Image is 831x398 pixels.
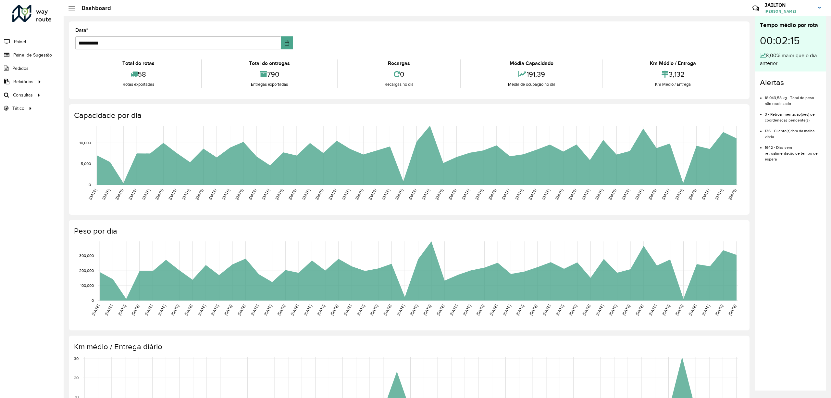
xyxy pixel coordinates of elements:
text: [DATE] [315,188,324,200]
text: [DATE] [582,304,591,316]
div: Média Capacidade [463,59,601,67]
div: 3,132 [605,67,741,81]
li: 136 - Cliente(s) fora da malha viária [765,123,821,140]
div: Média de ocupação no dia [463,81,601,88]
text: [DATE] [661,188,670,200]
text: [DATE] [608,304,618,316]
text: [DATE] [528,304,538,316]
text: [DATE] [237,304,246,316]
text: [DATE] [194,188,204,200]
text: [DATE] [594,188,604,200]
text: [DATE] [130,304,140,316]
text: [DATE] [128,188,137,200]
text: [DATE] [727,188,737,200]
text: [DATE] [290,304,299,316]
h4: Capacidade por dia [74,111,743,120]
div: Recargas no dia [339,81,459,88]
h3: JAILTON [764,2,813,8]
text: [DATE] [144,304,153,316]
text: [DATE] [489,304,498,316]
text: [DATE] [688,304,697,316]
text: [DATE] [104,304,113,316]
text: [DATE] [396,304,405,316]
text: [DATE] [434,188,444,200]
text: [DATE] [208,188,217,200]
text: [DATE] [688,188,697,200]
text: 300,000 [79,254,94,258]
text: [DATE] [115,188,124,200]
text: [DATE] [274,188,284,200]
div: Total de entregas [204,59,335,67]
text: [DATE] [383,304,392,316]
text: [DATE] [527,188,537,200]
text: [DATE] [101,188,111,200]
button: Choose Date [281,36,293,49]
text: [DATE] [408,188,417,200]
div: 58 [77,67,200,81]
text: [DATE] [369,304,379,316]
text: [DATE] [91,304,100,316]
span: [PERSON_NAME] [764,8,813,14]
h2: Dashboard [75,5,111,12]
span: Relatórios [13,78,33,85]
text: [DATE] [448,188,457,200]
text: [DATE] [168,188,177,200]
text: [DATE] [343,304,352,316]
div: Tempo médio por rota [760,21,821,30]
text: [DATE] [554,188,564,200]
text: [DATE] [250,304,259,316]
div: Rotas exportadas [77,81,200,88]
text: [DATE] [701,304,711,316]
text: [DATE] [288,188,297,200]
text: 100,000 [80,283,94,288]
div: 8,00% maior que o dia anterior [760,52,821,67]
text: 20 [74,376,79,380]
text: [DATE] [303,304,313,316]
text: [DATE] [501,188,510,200]
div: Km Médio / Entrega [605,81,741,88]
text: [DATE] [329,304,339,316]
h4: Km médio / Entrega diário [74,342,743,352]
text: [DATE] [474,188,484,200]
text: [DATE] [368,188,377,200]
text: [DATE] [354,188,364,200]
span: Tático [12,105,24,112]
text: 0 [89,183,91,187]
div: 790 [204,67,335,81]
text: [DATE] [661,304,671,316]
text: [DATE] [234,188,244,200]
span: Painel [14,38,26,45]
text: [DATE] [381,188,391,200]
text: [DATE] [141,188,151,200]
text: 200,000 [79,269,94,273]
text: [DATE] [634,188,644,200]
text: [DATE] [648,304,657,316]
text: [DATE] [568,188,577,200]
text: [DATE] [515,304,525,316]
text: [DATE] [197,304,206,316]
li: 18.043,58 kg - Total de peso não roteirizado [765,90,821,107]
span: Painel de Sugestão [13,52,52,58]
text: [DATE] [117,304,127,316]
text: [DATE] [181,188,191,200]
text: [DATE] [461,188,470,200]
text: [DATE] [248,188,257,200]
text: [DATE] [727,304,737,316]
span: Pedidos [12,65,29,72]
text: [DATE] [541,188,551,200]
text: [DATE] [422,304,432,316]
label: Data [75,26,88,34]
text: [DATE] [301,188,311,200]
text: [DATE] [88,188,97,200]
div: Entregas exportadas [204,81,335,88]
a: Contato Rápido [749,1,763,15]
li: 3 - Retroalimentação(ões) de coordenadas pendente(s) [765,107,821,123]
text: [DATE] [221,188,230,200]
text: 5,000 [81,162,91,166]
text: [DATE] [462,304,472,316]
span: Consultas [13,92,33,98]
text: [DATE] [514,188,524,200]
h4: Alertas [760,78,821,87]
text: [DATE] [621,188,630,200]
text: [DATE] [568,304,578,316]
